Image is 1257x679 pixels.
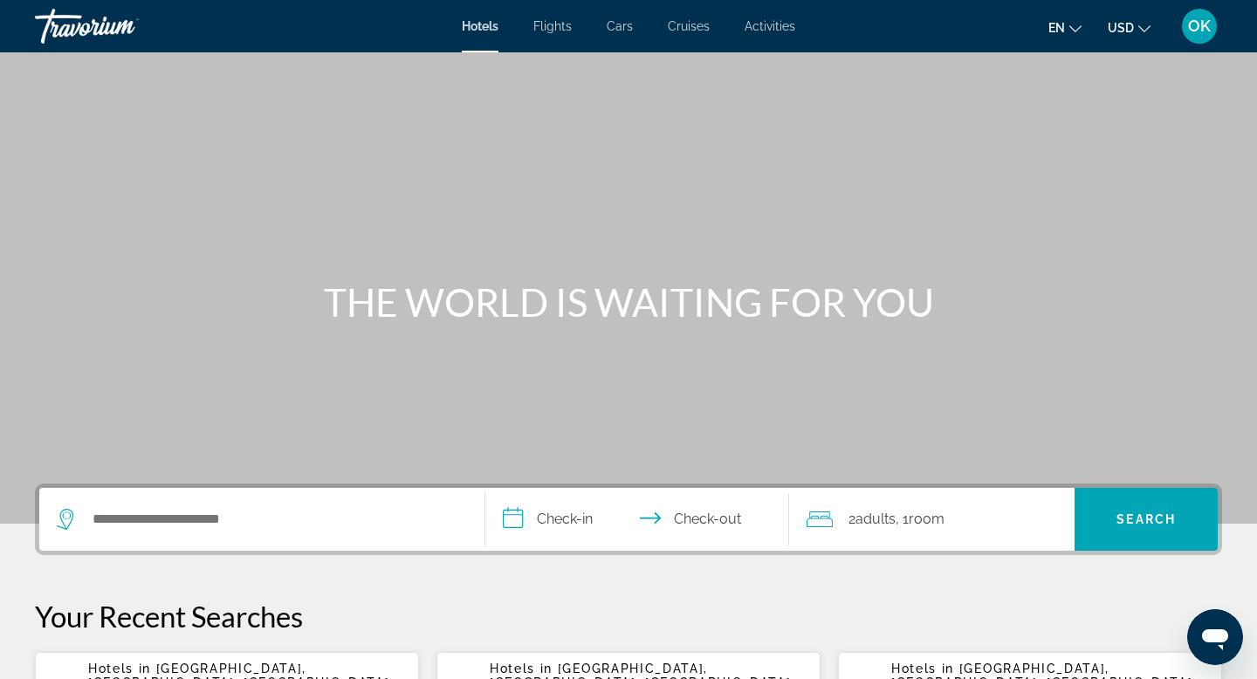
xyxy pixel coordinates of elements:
[848,507,896,532] span: 2
[891,662,954,676] span: Hotels in
[1188,17,1211,35] span: OK
[1187,609,1243,665] iframe: Кнопка запуска окна обмена сообщениями
[485,488,789,551] button: Select check in and out date
[668,19,710,33] a: Cruises
[39,488,1218,551] div: Search widget
[1075,488,1218,551] button: Search
[88,662,151,676] span: Hotels in
[462,19,498,33] a: Hotels
[909,511,944,527] span: Room
[789,488,1075,551] button: Travelers: 2 adults, 0 children
[1048,21,1065,35] span: en
[607,19,633,33] a: Cars
[301,279,956,325] h1: THE WORLD IS WAITING FOR YOU
[91,506,458,532] input: Search hotel destination
[1116,512,1176,526] span: Search
[533,19,572,33] a: Flights
[35,3,209,49] a: Travorium
[1108,21,1134,35] span: USD
[1177,8,1222,45] button: User Menu
[1048,15,1082,40] button: Change language
[35,599,1222,634] p: Your Recent Searches
[490,662,553,676] span: Hotels in
[1108,15,1151,40] button: Change currency
[896,507,944,532] span: , 1
[855,511,896,527] span: Adults
[745,19,795,33] a: Activities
